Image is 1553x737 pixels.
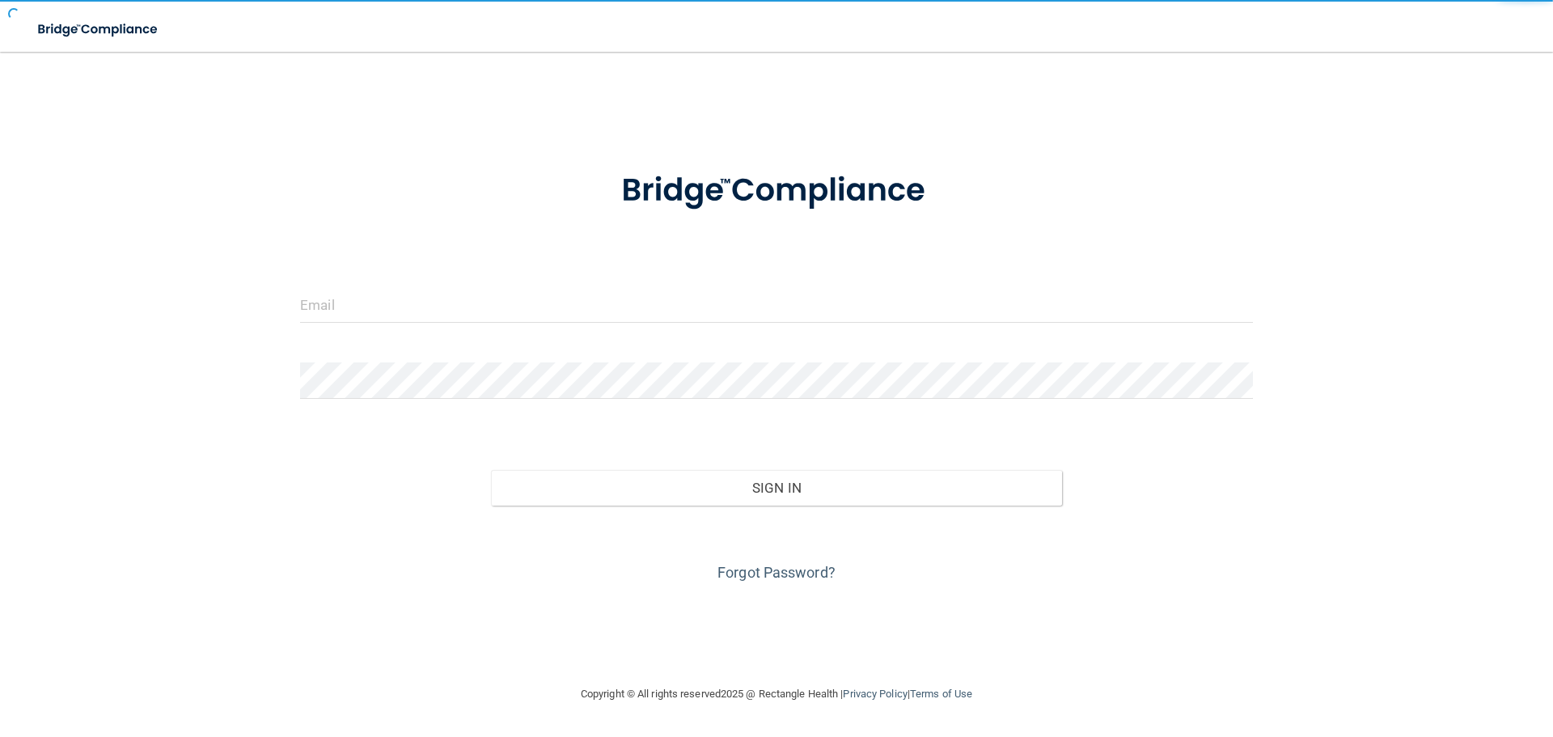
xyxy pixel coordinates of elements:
a: Forgot Password? [717,564,836,581]
img: bridge_compliance_login_screen.278c3ca4.svg [588,149,965,233]
a: Privacy Policy [843,688,907,700]
img: bridge_compliance_login_screen.278c3ca4.svg [24,13,173,46]
input: Email [300,286,1253,323]
div: Copyright © All rights reserved 2025 @ Rectangle Health | | [481,668,1072,720]
button: Sign In [491,470,1063,506]
a: Terms of Use [910,688,972,700]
